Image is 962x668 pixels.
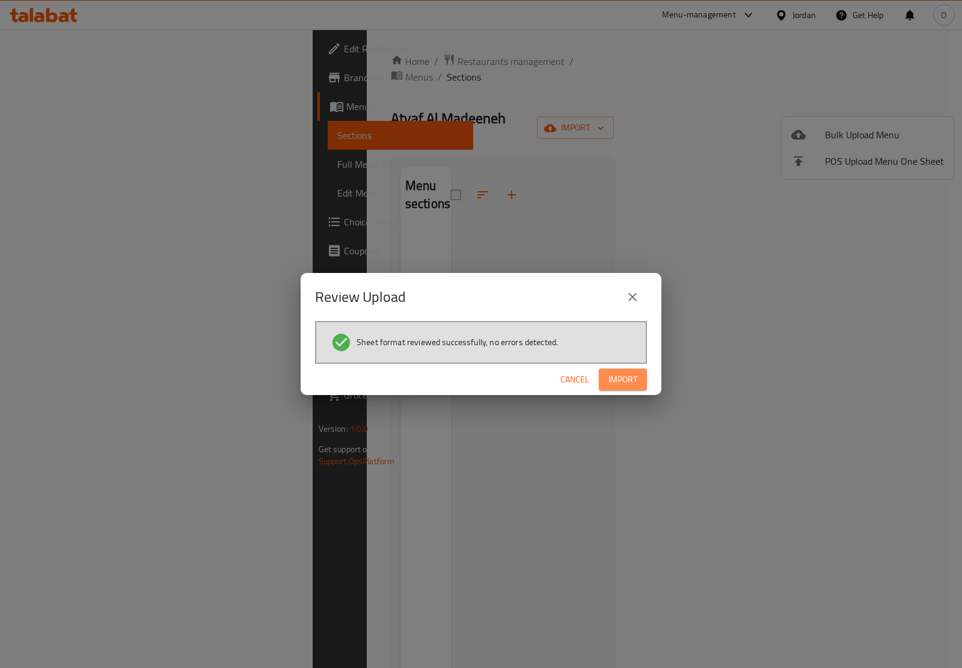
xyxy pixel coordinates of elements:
button: Import [599,369,647,391]
button: close [618,283,647,311]
span: Cancel [560,372,589,387]
button: Cancel [556,369,594,391]
span: Sheet format reviewed successfully, no errors detected. [357,336,558,348]
span: Import [608,372,637,387]
h2: Review Upload [315,287,406,307]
